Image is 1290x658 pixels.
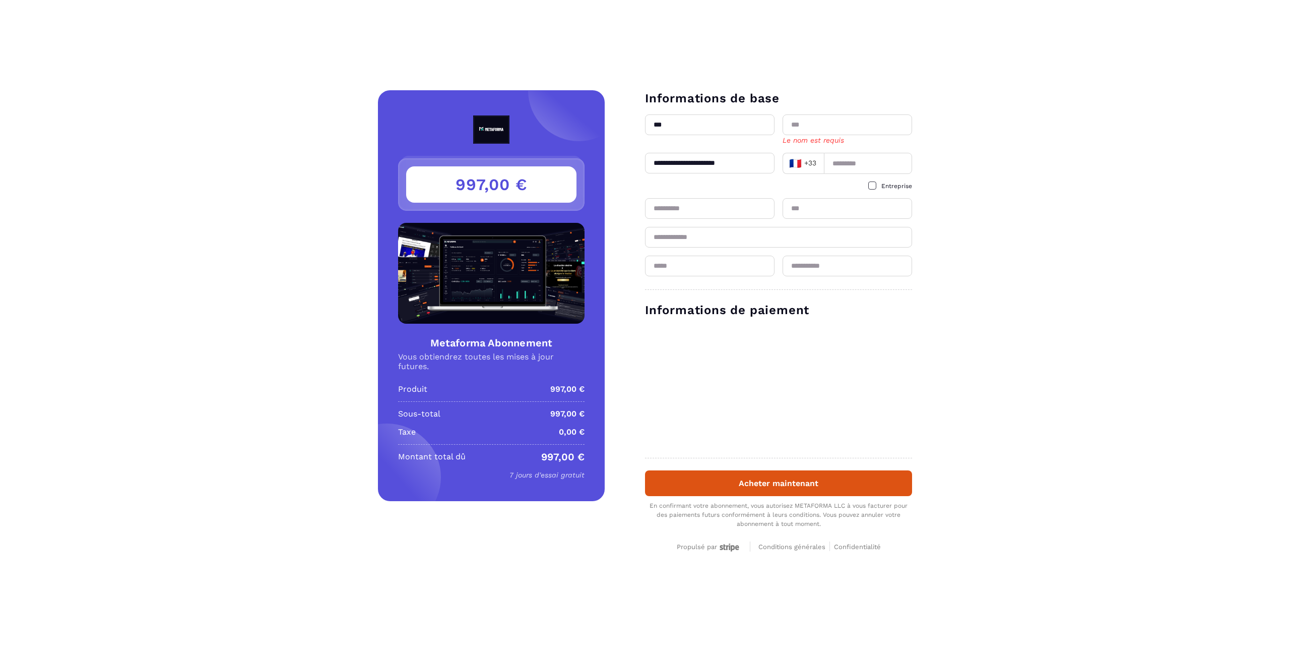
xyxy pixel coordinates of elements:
span: Confidentialité [834,543,881,551]
p: 997,00 € [550,383,585,395]
p: Produit [398,383,427,395]
p: Sous-total [398,408,440,420]
span: Entreprise [881,183,912,190]
h3: Informations de paiement [645,302,912,318]
p: 0,00 € [559,426,585,438]
p: 7 jours d'essai gratuit [398,469,585,481]
h4: Metaforma Abonnement [398,336,585,350]
input: Search for option [819,156,821,171]
span: +33 [789,156,817,170]
p: 997,00 € [541,451,585,463]
a: Conditions générales [758,542,830,551]
p: 997,00 € [550,408,585,420]
div: Propulsé par [677,543,742,552]
div: Search for option [783,153,824,174]
span: 🇫🇷 [789,156,802,170]
div: Vous obtiendrez toutes les mises à jour futures. [398,352,585,371]
a: Confidentialité [834,542,881,551]
span: Le nom est requis [783,136,844,144]
img: Product Image [398,223,585,324]
a: Propulsé par [677,542,742,551]
iframe: Cadre de saisie sécurisé pour le paiement [643,324,914,448]
h3: 997,00 € [406,166,576,203]
button: Acheter maintenant [645,470,912,496]
span: Conditions générales [758,543,825,551]
div: En confirmant votre abonnement, vous autorisez METAFORMA LLC à vous facturer pour des paiements f... [645,501,912,528]
img: logo [450,115,533,144]
h3: Informations de base [645,90,912,106]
